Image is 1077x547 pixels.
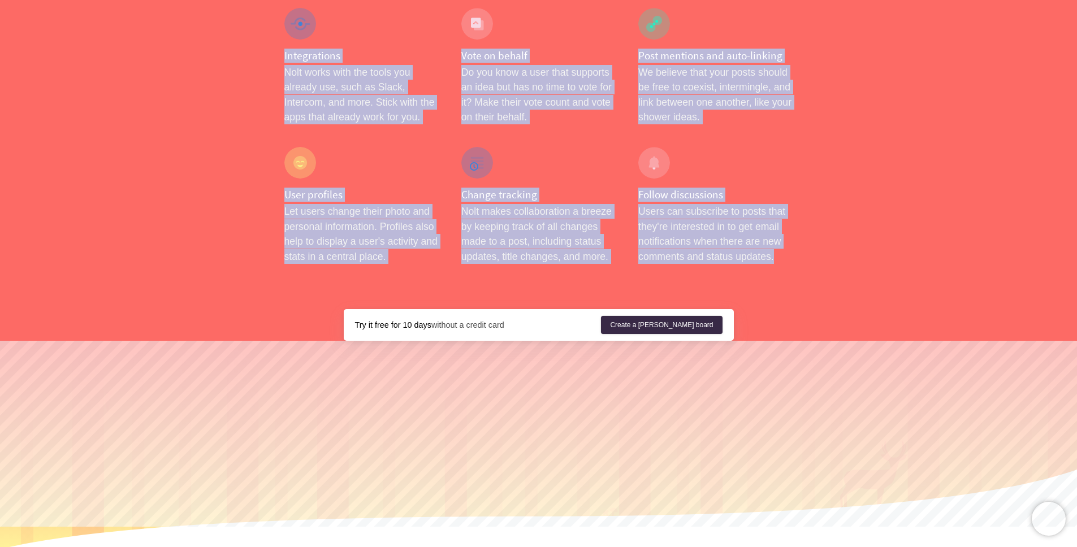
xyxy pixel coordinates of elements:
div: without a credit card [355,319,602,331]
h4: Post mentions and auto-linking [638,49,793,63]
p: Users can subscribe to posts that they're interested in to get email notifications when there are... [638,204,793,264]
p: Do you know a user that supports an idea but has no time to vote for it? Make their vote count an... [461,65,616,125]
h4: Follow discussions [638,188,793,202]
h4: Change tracking [461,188,616,202]
h4: Vote on behalf [461,49,616,63]
iframe: Chatra live chat [1032,502,1066,536]
h4: User profiles [284,188,439,202]
p: Nolt makes collaboration a breeze by keeping track of all changes made to a post, including statu... [461,204,616,264]
strong: Try it free for 10 days [355,320,431,329]
p: Nolt works with the tools you already use, such as Slack, Intercom, and more. Stick with the apps... [284,65,439,125]
h4: Integrations [284,49,439,63]
p: Let users change their photo and personal information. Profiles also help to display a user's act... [284,204,439,264]
p: We believe that your posts should be free to coexist, intermingle, and link between one another, ... [638,65,793,125]
a: Create a [PERSON_NAME] board [601,316,722,334]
